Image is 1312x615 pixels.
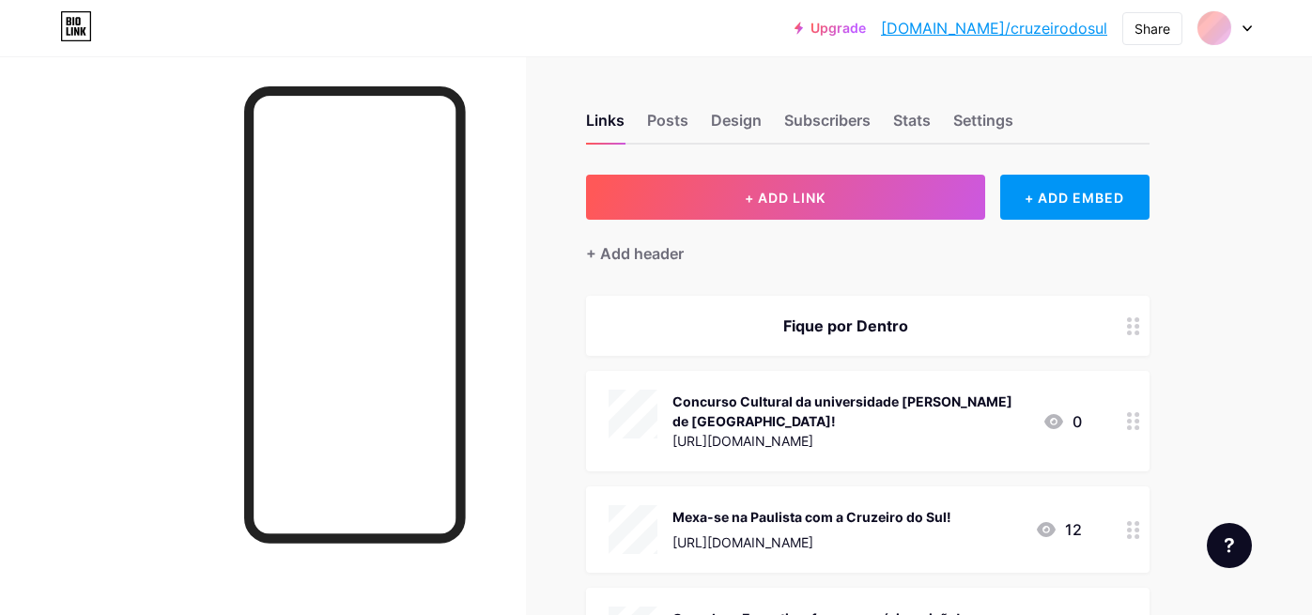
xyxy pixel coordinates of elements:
[711,109,762,143] div: Design
[586,175,985,220] button: + ADD LINK
[672,532,951,552] div: [URL][DOMAIN_NAME]
[893,109,931,143] div: Stats
[1035,518,1082,541] div: 12
[609,315,1082,337] div: Fique por Dentro
[953,109,1013,143] div: Settings
[745,190,826,206] span: + ADD LINK
[795,21,866,36] a: Upgrade
[1042,410,1082,433] div: 0
[586,242,684,265] div: + Add header
[672,507,951,527] div: Mexa-se na Paulista com a Cruzeiro do Sul!
[1134,19,1170,38] div: Share
[647,109,688,143] div: Posts
[881,17,1107,39] a: [DOMAIN_NAME]/cruzeirodosul
[672,392,1027,431] div: Concurso Cultural da universidade [PERSON_NAME] de [GEOGRAPHIC_DATA]!
[784,109,871,143] div: Subscribers
[1000,175,1150,220] div: + ADD EMBED
[672,431,1027,451] div: [URL][DOMAIN_NAME]
[586,109,625,143] div: Links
